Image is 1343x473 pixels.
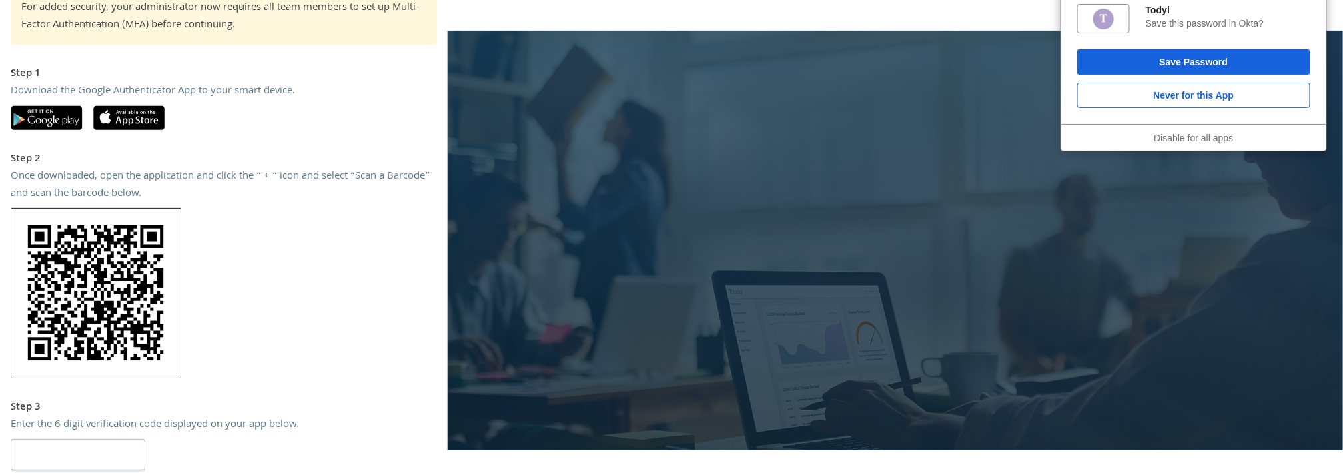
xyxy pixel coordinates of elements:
[1146,17,1310,29] div: Save this password in Okta?
[11,399,41,416] strong: Step 3
[11,65,41,83] strong: Step 1
[93,105,165,130] img: apple-app-store.svg
[1077,83,1310,108] button: Never for this App
[1077,49,1310,75] button: Save Password
[1146,4,1310,16] div: Todyl
[11,151,41,168] strong: Step 2
[11,417,437,434] div: Enter the 6 digit verification code displayed on your app below.
[1154,133,1233,143] a: Disable for all apps
[11,208,181,378] img: VJcQP12YqBAAAAAElFTkSuQmCC
[1092,7,1115,31] img: tmqt5wAAAAZJREFUAwANgrKzIiJSUQAAAABJRU5ErkJggg==
[11,83,437,101] div: Download the Google Authenticator App to your smart device.
[11,169,437,203] div: Once downloaded, open the application and click the “ + “ icon and select “Scan a Barcode” and sc...
[11,105,83,130] img: google-play.svg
